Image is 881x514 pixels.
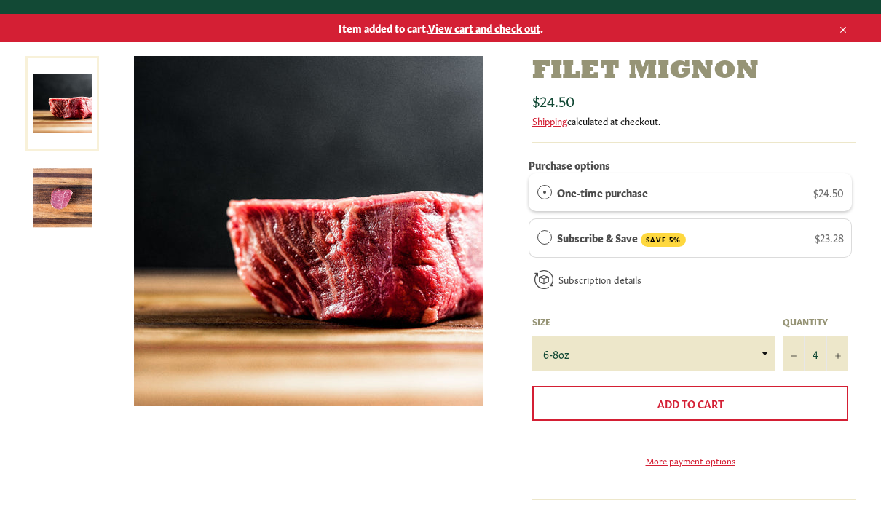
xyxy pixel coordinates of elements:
[532,114,567,127] a: Shipping
[641,233,686,247] span: SAVE 5%
[11,21,870,35] span: Item added to cart. .
[783,315,848,328] label: Quantity
[657,396,724,411] span: Add to Cart
[557,184,648,200] label: One-time purchase
[532,454,848,467] a: More payment options
[532,386,848,421] button: Add to Cart
[537,184,552,200] div: One-time purchase
[783,336,805,371] button: Reduce item quantity by one
[813,185,844,199] span: $24.50
[815,230,844,245] span: $23.28
[529,157,610,172] label: Purchase options
[537,229,552,245] div: Subscribe & Save
[11,14,870,42] a: Item added to cart.View cart and check out.
[428,20,540,35] span: View cart and check out
[826,336,848,371] button: Increase item quantity by one
[134,56,483,406] img: Filet Mignon
[532,315,775,328] label: Size
[33,168,92,227] img: Filet Mignon
[532,90,574,110] span: $24.50
[532,114,856,127] div: calculated at checkout.
[557,229,687,247] label: Subscribe & Save
[532,56,856,87] h1: Filet Mignon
